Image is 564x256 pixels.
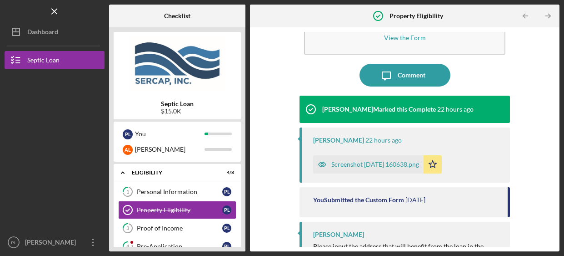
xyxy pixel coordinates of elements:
div: P L [222,242,231,251]
a: 3Proof of IncomePL [118,219,236,237]
div: [PERSON_NAME] [313,137,364,144]
div: You Submitted the Custom Form [313,196,404,204]
div: You [135,126,205,142]
div: A L [123,145,133,155]
a: 4Pre-ApplicationPL [118,237,236,256]
button: Dashboard [5,23,105,41]
div: 4 / 8 [218,170,234,175]
div: Eligibility [132,170,211,175]
b: Septic Loan [161,100,194,108]
tspan: 4 [126,244,130,250]
img: Product logo [114,36,241,91]
time: 2025-08-25 20:20 [437,106,474,113]
div: P L [222,187,231,196]
div: [PERSON_NAME] [313,231,364,238]
a: 1Personal InformationPL [118,183,236,201]
div: View the Form [384,34,426,41]
div: Comment [398,64,425,87]
div: Personal Information [137,188,222,195]
div: P L [123,129,133,139]
div: [PERSON_NAME] [23,233,82,254]
div: $15.0K [161,108,194,115]
div: Proof of Income [137,225,222,232]
button: Screenshot [DATE] 160638.png [313,155,442,174]
button: PL[PERSON_NAME] [5,233,105,251]
tspan: 3 [126,225,129,231]
div: [PERSON_NAME] Marked this Complete [322,106,436,113]
button: Septic Loan [5,51,105,69]
div: P L [222,224,231,233]
div: Property Eligibility [137,206,222,214]
div: Pre-Application [137,243,222,250]
b: Property Eligibility [389,12,443,20]
time: 2025-08-25 20:20 [365,137,402,144]
div: [PERSON_NAME] [135,142,205,157]
div: Septic Loan [27,51,60,72]
div: Dashboard [27,23,58,43]
a: Property EligibilityPL [118,201,236,219]
tspan: 1 [126,189,129,195]
button: Comment [359,64,450,87]
text: PL [11,240,16,245]
div: Screenshot [DATE] 160638.png [331,161,419,168]
time: 2025-08-11 21:45 [405,196,425,204]
div: P L [222,205,231,215]
b: Checklist [164,12,190,20]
